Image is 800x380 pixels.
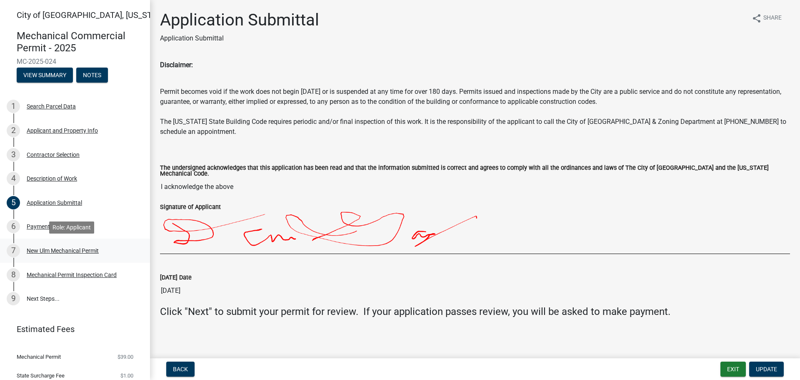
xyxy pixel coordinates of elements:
label: The undersigned acknowledges that this application has been read and that the information submitt... [160,165,790,177]
div: 1 [7,100,20,113]
button: Exit [720,362,746,377]
a: Estimated Fees [7,321,137,337]
div: Description of Work [27,176,77,181]
div: 4 [7,172,20,185]
i: share [752,13,762,23]
h1: Application Submittal [160,10,319,30]
h4: Click "Next" to submit your permit for review. If your application passes review, you will be ask... [160,306,790,318]
span: Back [173,366,188,372]
div: Search Parcel Data [27,103,76,109]
div: Role: Applicant [49,221,94,234]
div: Payment [27,224,50,229]
span: $1.00 [120,373,133,378]
wm-modal-confirm: Notes [76,72,108,79]
span: MC-2025-024 [17,58,133,65]
div: Contractor Selection [27,152,80,158]
button: Back [166,362,195,377]
div: 7 [7,244,20,257]
div: 5 [7,196,20,209]
div: 6 [7,220,20,233]
span: City of [GEOGRAPHIC_DATA], [US_STATE] [17,10,168,20]
button: Notes [76,68,108,83]
span: Mechanical Permit [17,354,61,360]
div: 2 [7,124,20,137]
p: Application Submittal [160,33,319,43]
h4: Mechanical Commercial Permit - 2025 [17,30,143,54]
div: Application Submittal [27,200,82,206]
div: 9 [7,292,20,305]
button: shareShare [745,10,788,26]
button: Update [749,362,784,377]
span: State Surcharge Fee [17,373,65,378]
span: $39.00 [117,354,133,360]
span: Update [756,366,777,372]
div: 3 [7,148,20,161]
div: Mechanical Permit Inspection Card [27,272,117,278]
p: Permit becomes void if the work does not begin [DATE] or is suspended at any time for over 180 da... [160,87,790,147]
div: Applicant and Property Info [27,128,98,133]
button: View Summary [17,68,73,83]
label: Signature of Applicant [160,204,221,210]
div: 8 [7,268,20,282]
strong: Disclaimer: [160,61,193,69]
label: [DATE] Date [160,275,192,281]
wm-modal-confirm: Summary [17,72,73,79]
div: New Ulm Mechanical Permit [27,248,99,254]
span: Share [763,13,782,23]
img: B0Wwza9JqSTqAAAAAElFTkSuQmCC [160,212,590,254]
